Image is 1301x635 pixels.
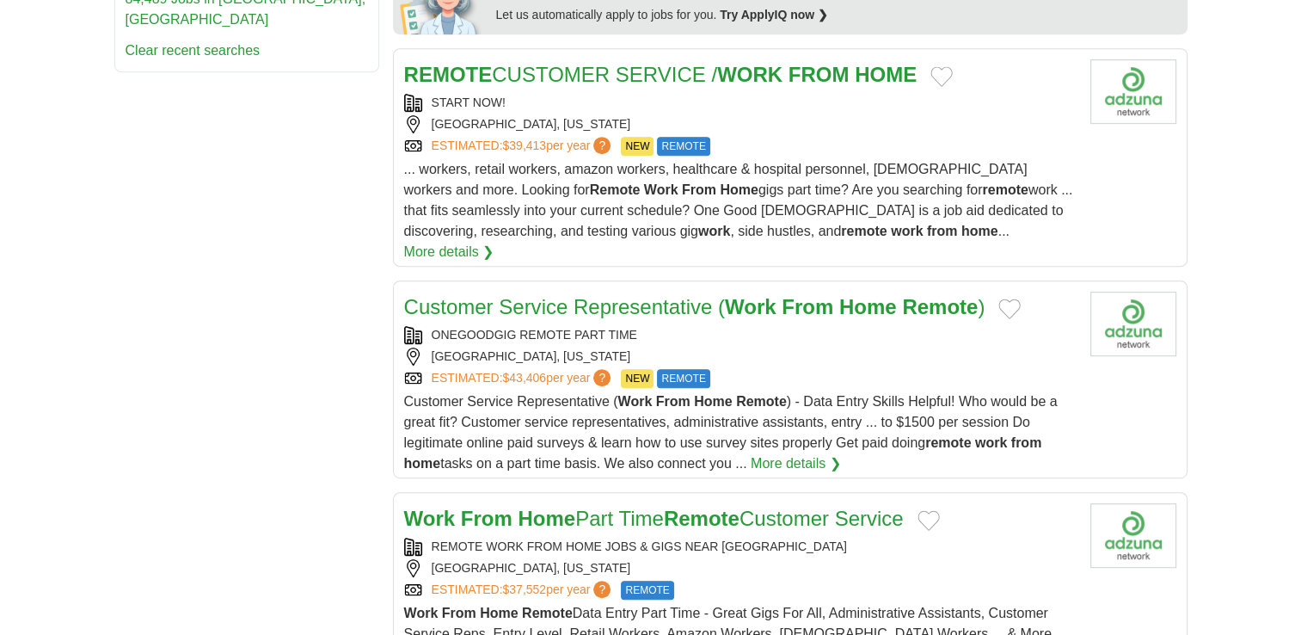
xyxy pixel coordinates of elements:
[404,326,1077,344] div: ONEGOODGIG REMOTE PART TIME
[961,224,998,238] strong: home
[442,606,476,620] strong: From
[496,6,1177,24] div: Let us automatically apply to jobs for you.
[664,507,739,530] strong: Remote
[617,394,652,409] strong: Work
[432,581,615,600] a: ESTIMATED:$37,552per year?
[621,581,673,600] span: REMOTE
[1090,503,1176,568] img: Company logo
[998,299,1021,319] button: Add to favorite jobs
[621,369,654,388] span: NEW
[644,182,678,197] strong: Work
[461,507,512,530] strong: From
[1011,435,1042,450] strong: from
[1090,59,1176,124] img: Company logo
[404,559,1077,577] div: [GEOGRAPHIC_DATA], [US_STATE]
[902,295,978,318] strong: Remote
[1090,292,1176,356] img: Company logo
[404,115,1077,133] div: [GEOGRAPHIC_DATA], [US_STATE]
[698,224,730,238] strong: work
[404,507,456,530] strong: Work
[621,137,654,156] span: NEW
[518,507,575,530] strong: Home
[982,182,1028,197] strong: remote
[404,606,439,620] strong: Work
[839,295,897,318] strong: Home
[593,137,611,154] span: ?
[404,507,904,530] a: Work From HomePart TimeRemoteCustomer Service
[925,435,971,450] strong: remote
[841,224,887,238] strong: remote
[657,369,709,388] span: REMOTE
[736,394,787,409] strong: Remote
[404,162,1073,238] span: ... workers, retail workers, amazon workers, healthcare & hospital personnel, [DEMOGRAPHIC_DATA] ...
[720,8,828,22] a: Try ApplyIQ now ❯
[480,606,518,620] strong: Home
[404,63,917,86] a: REMOTECUSTOMER SERVICE /WORK FROM HOME
[782,295,833,318] strong: From
[720,182,758,197] strong: Home
[657,137,709,156] span: REMOTE
[975,435,1007,450] strong: work
[593,369,611,386] span: ?
[656,394,690,409] strong: From
[927,224,958,238] strong: from
[432,137,615,156] a: ESTIMATED:$39,413per year?
[404,456,441,471] strong: home
[593,581,611,598] span: ?
[590,182,641,197] strong: Remote
[404,538,1077,556] div: REMOTE WORK FROM HOME JOBS & GIGS NEAR [GEOGRAPHIC_DATA]
[404,348,1077,366] div: [GEOGRAPHIC_DATA], [US_STATE]
[694,394,732,409] strong: Home
[126,43,261,58] a: Clear recent searches
[917,510,940,531] button: Add to favorite jobs
[404,242,494,262] a: More details ❯
[682,182,716,197] strong: From
[502,371,546,385] span: $43,406
[855,63,917,86] strong: HOME
[404,295,985,318] a: Customer Service Representative (Work From Home Remote)
[432,369,615,388] a: ESTIMATED:$43,406per year?
[502,139,546,152] span: $39,413
[502,583,546,596] span: $37,552
[789,63,850,86] strong: FROM
[930,66,953,87] button: Add to favorite jobs
[404,94,1077,112] div: START NOW!
[522,606,573,620] strong: Remote
[717,63,782,86] strong: WORK
[404,63,493,86] strong: REMOTE
[404,394,1058,471] span: Customer Service Representative ( ) - Data Entry Skills Helpful! Who would be a great fit? Custom...
[725,295,776,318] strong: Work
[751,453,841,474] a: More details ❯
[891,224,923,238] strong: work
